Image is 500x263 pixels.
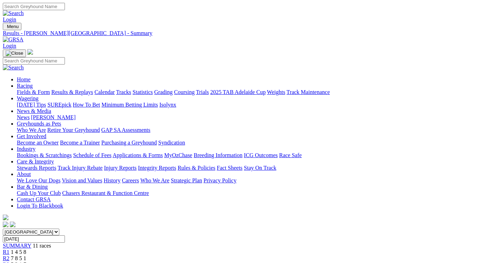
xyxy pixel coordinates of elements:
span: 1 4 5 8 [11,249,26,255]
a: Purchasing a Greyhound [101,140,157,146]
a: GAP SA Assessments [101,127,151,133]
img: GRSA [3,36,24,43]
a: Strategic Plan [171,177,202,183]
a: Industry [17,146,35,152]
a: Fact Sheets [217,165,242,171]
div: Care & Integrity [17,165,497,171]
img: facebook.svg [3,222,8,227]
a: Coursing [174,89,195,95]
a: Become a Trainer [60,140,100,146]
span: 7 8 5 1 [11,255,26,261]
div: About [17,177,497,184]
a: Cash Up Your Club [17,190,61,196]
a: Who We Are [140,177,169,183]
a: Fields & Form [17,89,50,95]
a: Track Injury Rebate [58,165,102,171]
a: Rules & Policies [178,165,215,171]
a: Bar & Dining [17,184,48,190]
a: Stay On Track [244,165,276,171]
a: Isolynx [159,102,176,108]
a: Chasers Restaurant & Function Centre [62,190,149,196]
a: Greyhounds as Pets [17,121,61,127]
a: Login To Blackbook [17,203,63,209]
a: Statistics [133,89,153,95]
a: R1 [3,249,9,255]
a: News & Media [17,108,51,114]
a: Injury Reports [104,165,136,171]
a: Home [17,76,31,82]
div: Greyhounds as Pets [17,127,497,133]
div: Bar & Dining [17,190,497,196]
a: Wagering [17,95,39,101]
a: Applications & Forms [113,152,163,158]
a: Weights [267,89,285,95]
a: How To Bet [73,102,100,108]
a: Syndication [158,140,185,146]
div: Industry [17,152,497,159]
a: Breeding Information [194,152,242,158]
a: Integrity Reports [138,165,176,171]
input: Search [3,57,65,65]
a: Vision and Values [62,177,102,183]
a: About [17,171,31,177]
a: Login [3,43,16,49]
a: History [104,177,120,183]
a: Trials [196,89,209,95]
a: News [17,114,29,120]
a: Results & Replays [51,89,93,95]
img: logo-grsa-white.png [27,49,33,55]
span: 11 races [33,243,51,249]
img: Close [6,50,23,56]
a: Retire Your Greyhound [47,127,100,133]
a: Who We Are [17,127,46,133]
img: twitter.svg [10,222,15,227]
button: Toggle navigation [3,49,26,57]
span: Menu [7,24,19,29]
a: Login [3,16,16,22]
a: Get Involved [17,133,46,139]
a: Careers [122,177,139,183]
a: Care & Integrity [17,159,54,164]
a: Grading [154,89,173,95]
a: Calendar [94,89,115,95]
div: News & Media [17,114,497,121]
a: Schedule of Fees [73,152,111,158]
a: Become an Owner [17,140,59,146]
a: Results - [PERSON_NAME][GEOGRAPHIC_DATA] - Summary [3,30,497,36]
input: Select date [3,235,65,243]
a: Race Safe [279,152,301,158]
input: Search [3,3,65,10]
img: Search [3,65,24,71]
a: Contact GRSA [17,196,51,202]
a: We Love Our Dogs [17,177,60,183]
a: Bookings & Scratchings [17,152,72,158]
a: [PERSON_NAME] [31,114,75,120]
a: Track Maintenance [287,89,330,95]
a: SUMMARY [3,243,31,249]
a: Minimum Betting Limits [101,102,158,108]
a: [DATE] Tips [17,102,46,108]
div: Wagering [17,102,497,108]
button: Toggle navigation [3,23,21,30]
a: Racing [17,83,33,89]
img: Search [3,10,24,16]
div: Get Involved [17,140,497,146]
a: SUREpick [47,102,71,108]
a: MyOzChase [164,152,192,158]
div: Racing [17,89,497,95]
a: Privacy Policy [204,177,236,183]
a: R2 [3,255,9,261]
img: logo-grsa-white.png [3,215,8,220]
a: Tracks [116,89,131,95]
a: 2025 TAB Adelaide Cup [210,89,266,95]
a: Stewards Reports [17,165,56,171]
a: ICG Outcomes [244,152,278,158]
